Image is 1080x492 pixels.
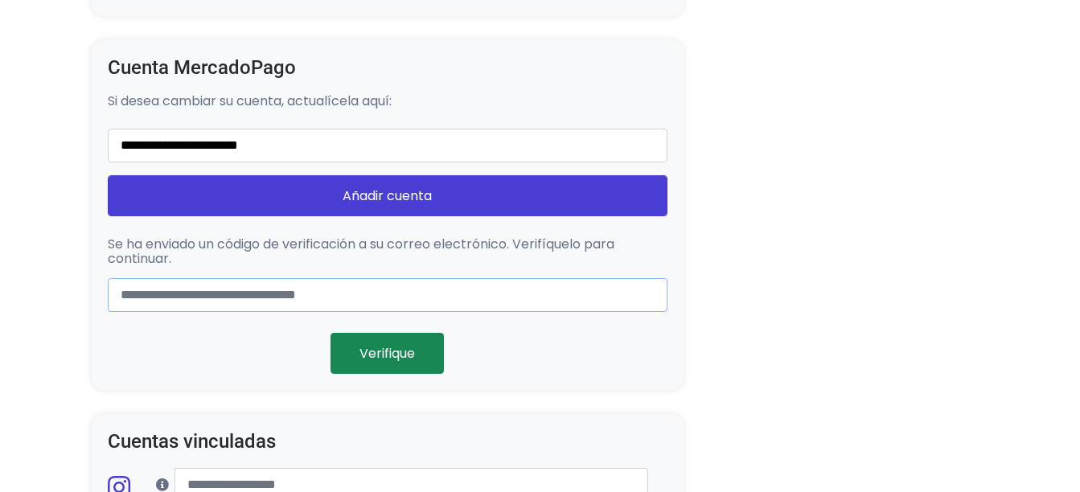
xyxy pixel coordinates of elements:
[108,237,667,265] p: Se ha enviado un código de verificación a su correo electrónico. Verifíquelo para continuar.
[108,56,667,80] h4: Cuenta MercadoPago
[331,333,444,374] button: Verifique
[108,94,667,109] p: Si desea cambiar su cuenta, actualícela aquí:
[108,175,667,216] button: Añadir cuenta
[108,430,667,453] h4: Cuentas vinculadas
[156,478,169,491] i: usuario o @usuario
